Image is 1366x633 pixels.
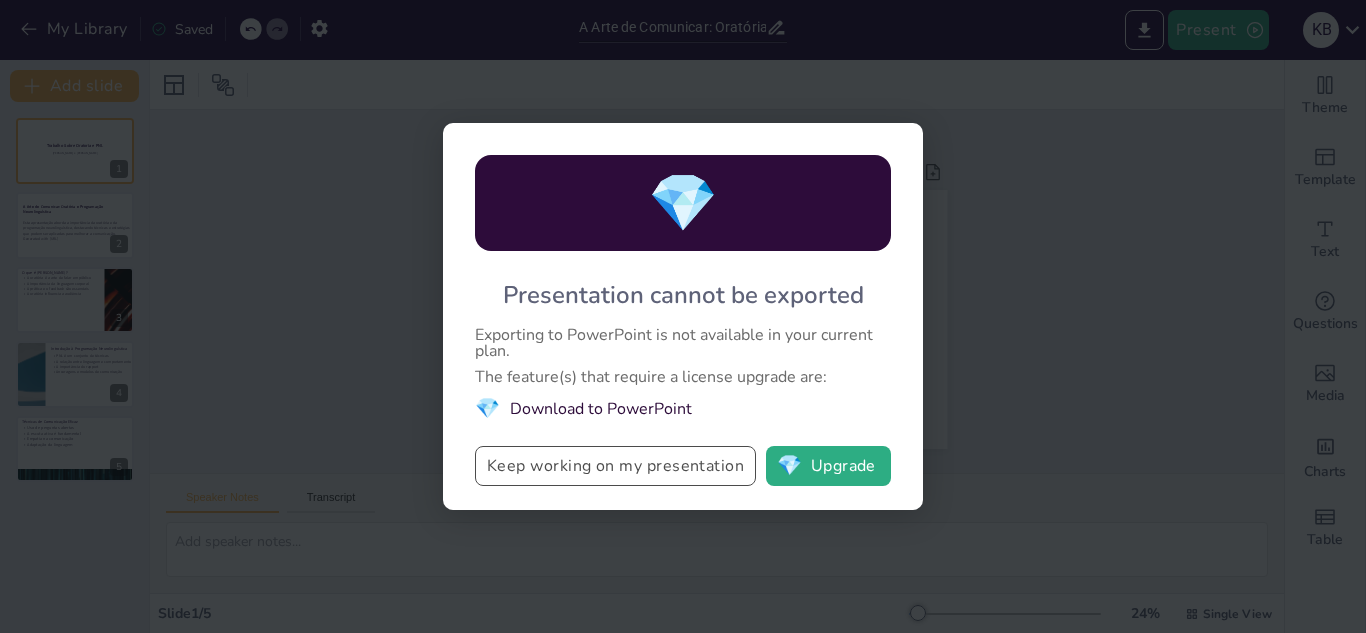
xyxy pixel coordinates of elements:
[475,395,500,422] span: diamond
[503,279,864,311] div: Presentation cannot be exported
[777,456,802,476] span: diamond
[475,446,756,486] button: Keep working on my presentation
[475,395,891,422] li: Download to PowerPoint
[475,327,891,359] div: Exporting to PowerPoint is not available in your current plan.
[475,369,891,385] div: The feature(s) that require a license upgrade are:
[766,446,891,486] button: diamondUpgrade
[648,165,718,242] span: diamond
